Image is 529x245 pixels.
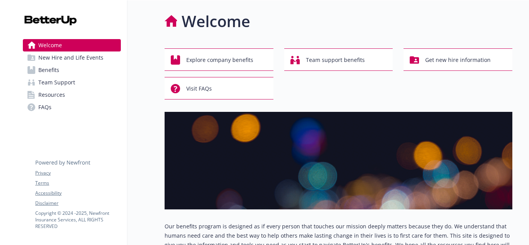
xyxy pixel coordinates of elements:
a: Welcome [23,39,121,51]
img: overview page banner [165,112,512,209]
span: Get new hire information [425,53,491,67]
span: Welcome [38,39,62,51]
button: Explore company benefits [165,48,273,71]
a: New Hire and Life Events [23,51,121,64]
button: Visit FAQs [165,77,273,99]
a: Resources [23,89,121,101]
a: Terms [35,180,120,187]
a: Benefits [23,64,121,76]
span: Explore company benefits [186,53,253,67]
span: Benefits [38,64,59,76]
a: Disclaimer [35,200,120,207]
button: Team support benefits [284,48,393,71]
a: Accessibility [35,190,120,197]
a: FAQs [23,101,121,113]
span: New Hire and Life Events [38,51,103,64]
a: Privacy [35,170,120,176]
span: Resources [38,89,65,101]
span: FAQs [38,101,52,113]
span: Visit FAQs [186,81,212,96]
span: Team support benefits [306,53,365,67]
p: Copyright © 2024 - 2025 , Newfront Insurance Services, ALL RIGHTS RESERVED [35,210,120,230]
span: Team Support [38,76,75,89]
button: Get new hire information [404,48,512,71]
h1: Welcome [182,10,250,33]
a: Team Support [23,76,121,89]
